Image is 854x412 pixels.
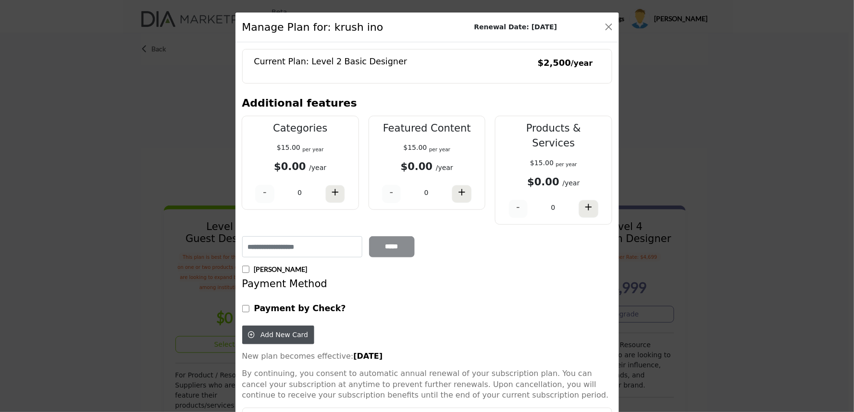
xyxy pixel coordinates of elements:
[242,19,384,35] h1: Manage Plan for: krush ino
[302,146,323,152] sub: per year
[254,265,307,274] p: [PERSON_NAME]
[242,95,357,111] h3: Additional features
[277,144,300,151] span: $15.00
[260,331,308,339] span: Add New Card
[538,57,593,69] p: $2,500
[251,121,350,136] p: Categories
[242,326,315,344] button: Add New Card
[254,303,346,313] b: Payment by Check?
[274,161,306,172] b: $0.00
[563,179,580,187] span: /year
[309,164,326,171] span: /year
[378,121,477,136] p: Featured Content
[242,278,612,290] h4: Payment Method
[474,22,557,32] b: Renewal Date: [DATE]
[571,59,593,68] small: /year
[530,159,554,167] span: $15.00
[429,146,450,152] sub: per year
[504,121,603,151] p: Products & Services
[458,186,466,198] h4: +
[404,144,427,151] span: $15.00
[297,188,302,198] p: 0
[242,351,612,362] p: New plan becomes effective:
[242,368,612,400] p: By continuing, you consent to automatic annual renewal of your subscription plan. You can cancel ...
[528,176,559,188] b: $0.00
[325,185,346,203] button: +
[331,186,340,198] h4: +
[353,351,383,361] strong: [DATE]
[254,57,408,67] h5: Current Plan: Level 2 Basic Designer
[424,188,429,198] p: 0
[551,203,556,213] p: 0
[452,185,472,203] button: +
[584,201,593,213] h4: +
[579,200,599,218] button: +
[602,20,616,34] button: Close
[556,161,577,167] sub: per year
[436,164,453,171] span: /year
[401,161,433,172] b: $0.00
